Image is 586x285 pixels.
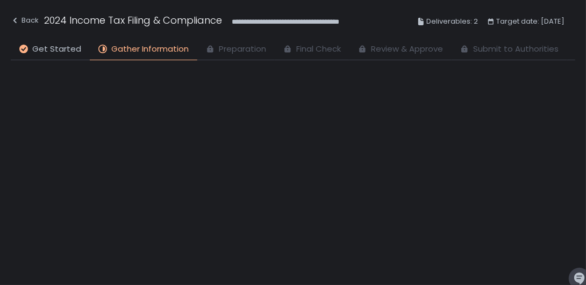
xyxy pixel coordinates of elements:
div: Back [11,14,39,27]
h1: 2024 Income Tax Filing & Compliance [44,13,222,27]
span: Gather Information [111,43,189,55]
span: Deliverables: 2 [426,15,478,28]
span: Get Started [32,43,81,55]
span: Target date: [DATE] [496,15,564,28]
button: Back [11,13,39,31]
span: Submit to Authorities [473,43,559,55]
span: Review & Approve [371,43,443,55]
span: Preparation [219,43,266,55]
span: Final Check [296,43,341,55]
